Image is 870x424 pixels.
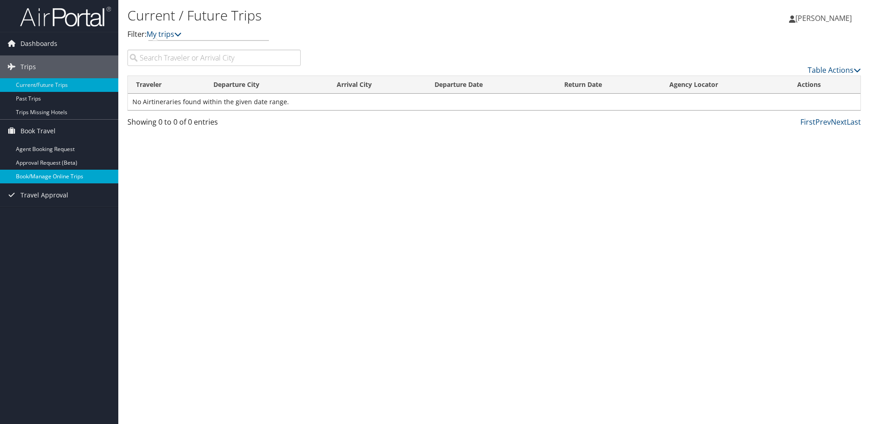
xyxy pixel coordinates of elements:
[789,5,861,32] a: [PERSON_NAME]
[661,76,789,94] th: Agency Locator: activate to sort column ascending
[147,29,182,39] a: My trips
[795,13,852,23] span: [PERSON_NAME]
[800,117,815,127] a: First
[20,6,111,27] img: airportal-logo.png
[815,117,831,127] a: Prev
[20,184,68,207] span: Travel Approval
[20,32,57,55] span: Dashboards
[128,76,205,94] th: Traveler: activate to sort column ascending
[808,65,861,75] a: Table Actions
[20,120,56,142] span: Book Travel
[127,50,301,66] input: Search Traveler or Arrival City
[329,76,426,94] th: Arrival City: activate to sort column ascending
[127,6,617,25] h1: Current / Future Trips
[127,116,301,132] div: Showing 0 to 0 of 0 entries
[789,76,860,94] th: Actions
[831,117,847,127] a: Next
[127,29,617,40] p: Filter:
[556,76,661,94] th: Return Date: activate to sort column ascending
[847,117,861,127] a: Last
[426,76,556,94] th: Departure Date: activate to sort column descending
[205,76,329,94] th: Departure City: activate to sort column ascending
[128,94,860,110] td: No Airtineraries found within the given date range.
[20,56,36,78] span: Trips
